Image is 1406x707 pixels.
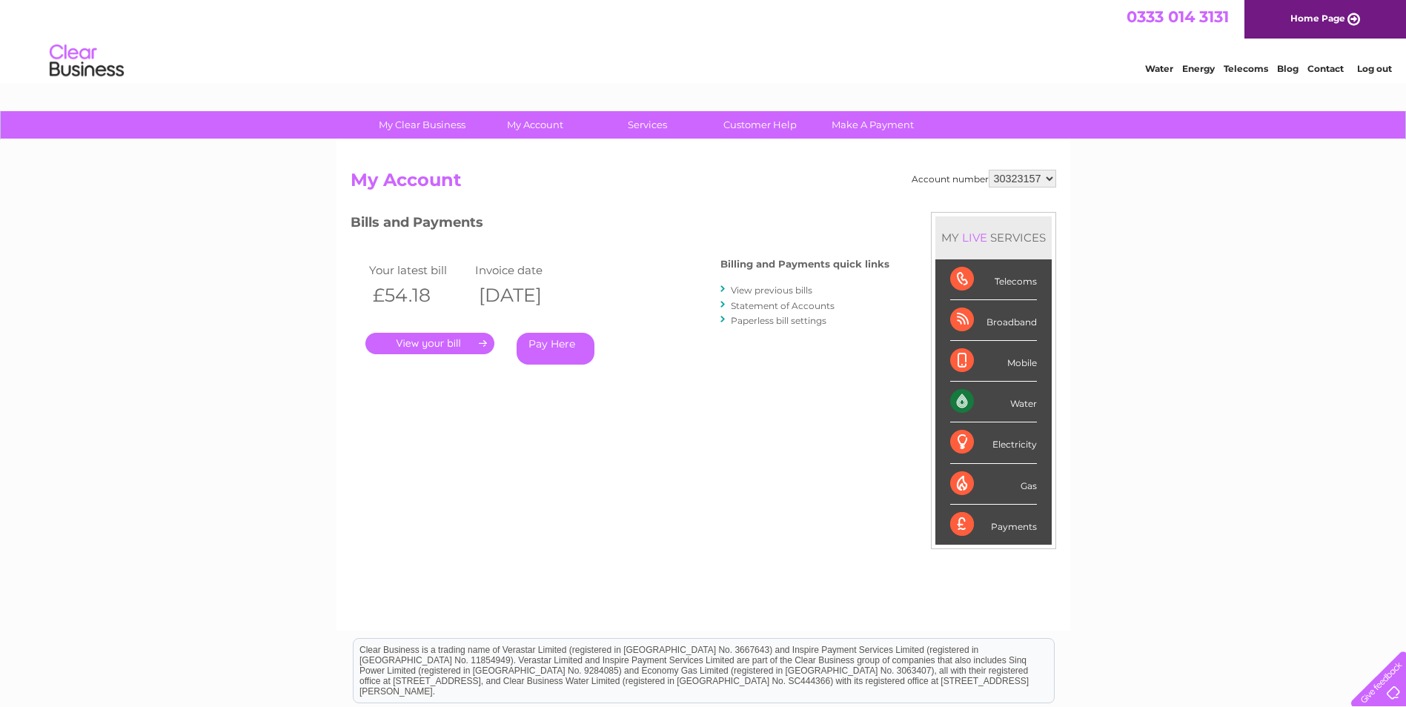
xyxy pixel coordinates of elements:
[586,111,709,139] a: Services
[950,259,1037,300] div: Telecoms
[731,315,826,326] a: Paperless bill settings
[699,111,821,139] a: Customer Help
[950,382,1037,422] div: Water
[950,341,1037,382] div: Mobile
[1277,63,1299,74] a: Blog
[1127,7,1229,26] a: 0333 014 3131
[1307,63,1344,74] a: Contact
[471,260,578,280] td: Invoice date
[1145,63,1173,74] a: Water
[361,111,483,139] a: My Clear Business
[731,300,835,311] a: Statement of Accounts
[950,300,1037,341] div: Broadband
[950,422,1037,463] div: Electricity
[365,260,472,280] td: Your latest bill
[935,216,1052,259] div: MY SERVICES
[812,111,934,139] a: Make A Payment
[1357,63,1392,74] a: Log out
[720,259,889,270] h4: Billing and Payments quick links
[365,333,494,354] a: .
[950,464,1037,505] div: Gas
[474,111,596,139] a: My Account
[517,333,594,365] a: Pay Here
[351,170,1056,198] h2: My Account
[731,285,812,296] a: View previous bills
[471,280,578,311] th: [DATE]
[912,170,1056,187] div: Account number
[49,39,125,84] img: logo.png
[365,280,472,311] th: £54.18
[1224,63,1268,74] a: Telecoms
[950,505,1037,545] div: Payments
[354,8,1054,72] div: Clear Business is a trading name of Verastar Limited (registered in [GEOGRAPHIC_DATA] No. 3667643...
[959,230,990,245] div: LIVE
[1182,63,1215,74] a: Energy
[351,212,889,238] h3: Bills and Payments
